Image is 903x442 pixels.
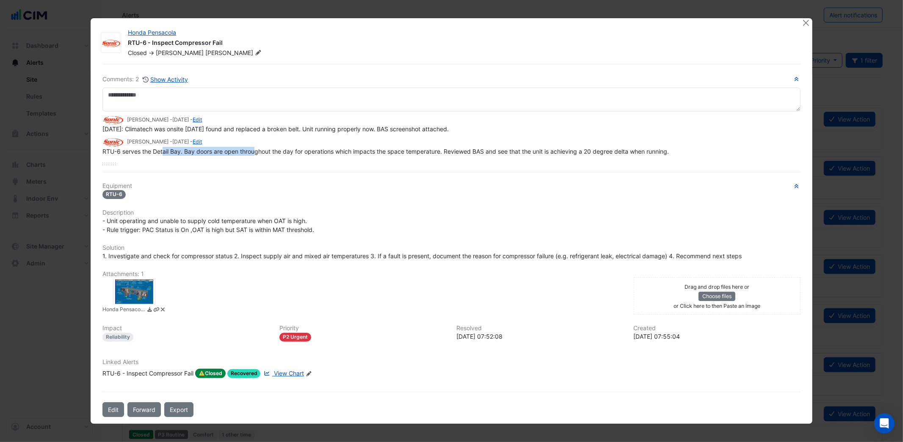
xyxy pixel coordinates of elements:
a: Edit [193,138,202,145]
div: [DATE] 07:55:04 [634,332,801,341]
div: Open Intercom Messenger [874,413,895,434]
button: Show Activity [142,75,188,84]
button: Close [802,18,811,27]
div: Comments: 2 [102,75,188,84]
h6: Priority [279,325,446,332]
h6: Attachments: 1 [102,271,800,278]
h6: Equipment [102,182,800,190]
button: Choose files [699,292,735,301]
img: Sonic Automotive [101,39,121,47]
span: View Chart [274,370,304,377]
span: RTU-6 [102,190,126,199]
div: RTU-6 - Inspect Compressor Fail [128,39,792,49]
small: Honda Pensacola RTU-6 After Belt Replacement.jpg [102,306,145,315]
fa-icon: Edit Linked Alerts [306,370,312,377]
h6: Resolved [456,325,623,332]
button: Edit [102,402,124,417]
div: [DATE] 07:52:08 [456,332,623,341]
small: [PERSON_NAME] - - [127,116,202,124]
span: [PERSON_NAME] [156,49,204,56]
small: [PERSON_NAME] - - [127,138,202,146]
h6: Solution [102,244,800,251]
h6: Impact [102,325,269,332]
div: P2 Urgent [279,333,311,342]
h6: Description [102,209,800,216]
a: Download [146,306,153,315]
a: Export [164,402,193,417]
span: Recovered [227,369,261,378]
span: 1. Investigate and check for compressor status 2. Inspect supply air and mixed air temperatures 3... [102,252,742,260]
span: Closed [128,49,147,56]
a: Honda Pensacola [128,29,176,36]
div: Reliability [102,333,133,342]
span: RTU-6 serves the Detail Bay. Bay doors are open throughout the day for operations which impacts t... [102,148,669,155]
a: Edit [193,116,202,123]
button: Forward [127,402,161,417]
a: Copy link to clipboard [153,306,160,315]
span: 2025-09-23 07:55:04 [172,138,189,145]
small: or Click here to then Paste an image [674,303,760,309]
span: 2025-09-30 07:52:03 [172,116,189,123]
img: Sonic Automotive [102,115,124,124]
h6: Linked Alerts [102,359,800,366]
h6: Created [634,325,801,332]
img: Sonic Automotive [102,137,124,146]
span: Closed [195,369,226,378]
div: RTU-6 - Inspect Compressor Fail [102,369,193,378]
span: -> [149,49,154,56]
span: [PERSON_NAME] [205,49,263,57]
small: Drag and drop files here or [685,284,749,290]
span: [DATE]: Climatech was onsite [DATE] found and replaced a broken belt. Unit running properly now. ... [102,125,449,133]
a: View Chart [262,369,304,378]
a: Delete [160,306,166,315]
span: - Unit operating and unable to supply cold temperature when OAT is high. - Rule trigger: PAC Stat... [102,217,314,233]
div: Honda Pensacola RTU-6 After Belt Replacement.jpg [113,279,155,304]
